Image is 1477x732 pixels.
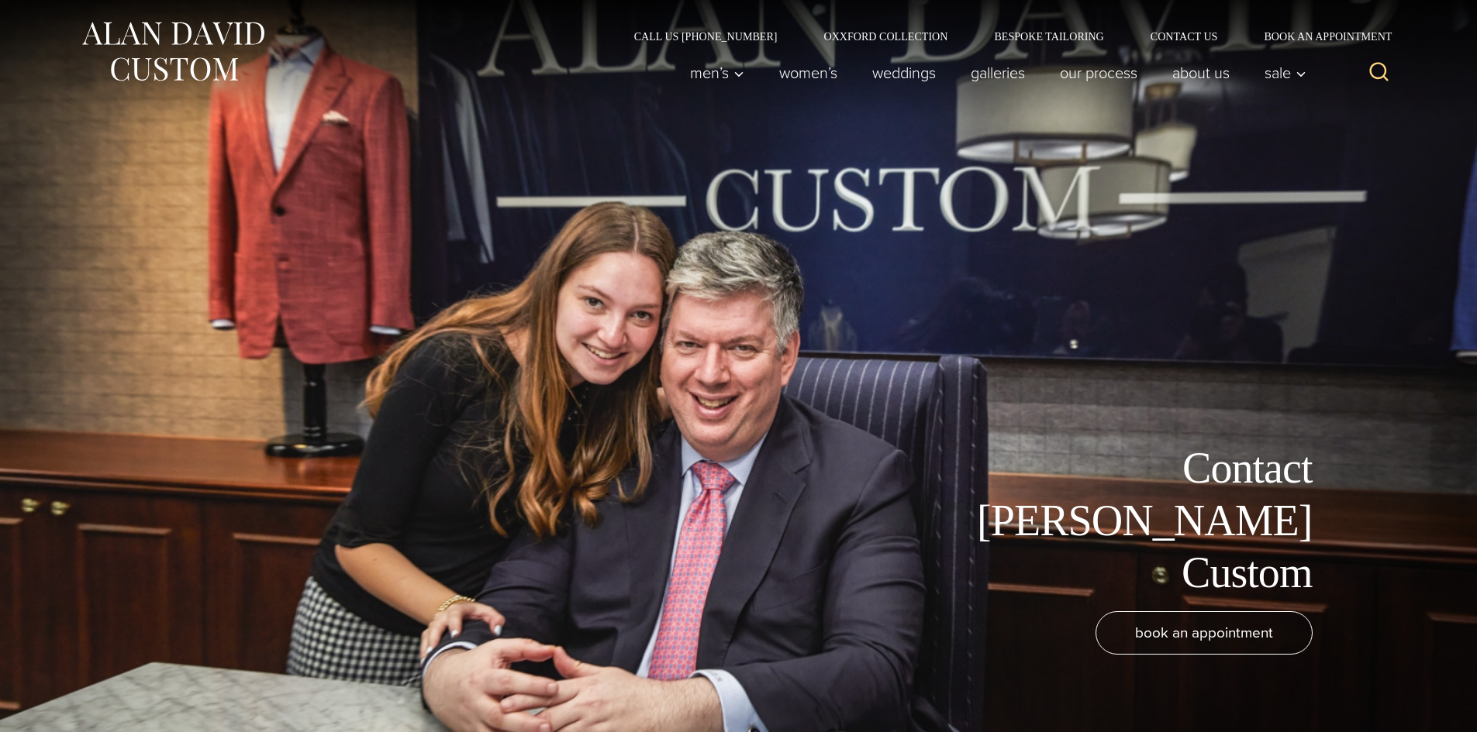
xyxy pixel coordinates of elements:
a: Book an Appointment [1241,31,1397,42]
a: Women’s [761,57,854,88]
a: book an appointment [1096,611,1313,655]
a: weddings [854,57,953,88]
a: Our Process [1042,57,1154,88]
img: Alan David Custom [80,17,266,86]
a: Contact Us [1127,31,1241,42]
nav: Secondary Navigation [611,31,1398,42]
a: Bespoke Tailoring [971,31,1127,42]
a: Galleries [953,57,1042,88]
a: Oxxford Collection [800,31,971,42]
a: About Us [1154,57,1247,88]
h1: Contact [PERSON_NAME] Custom [964,442,1313,599]
span: Men’s [690,65,744,81]
a: Call Us [PHONE_NUMBER] [611,31,801,42]
nav: Primary Navigation [672,57,1314,88]
span: Sale [1265,65,1306,81]
span: book an appointment [1135,621,1273,644]
button: View Search Form [1361,54,1398,91]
